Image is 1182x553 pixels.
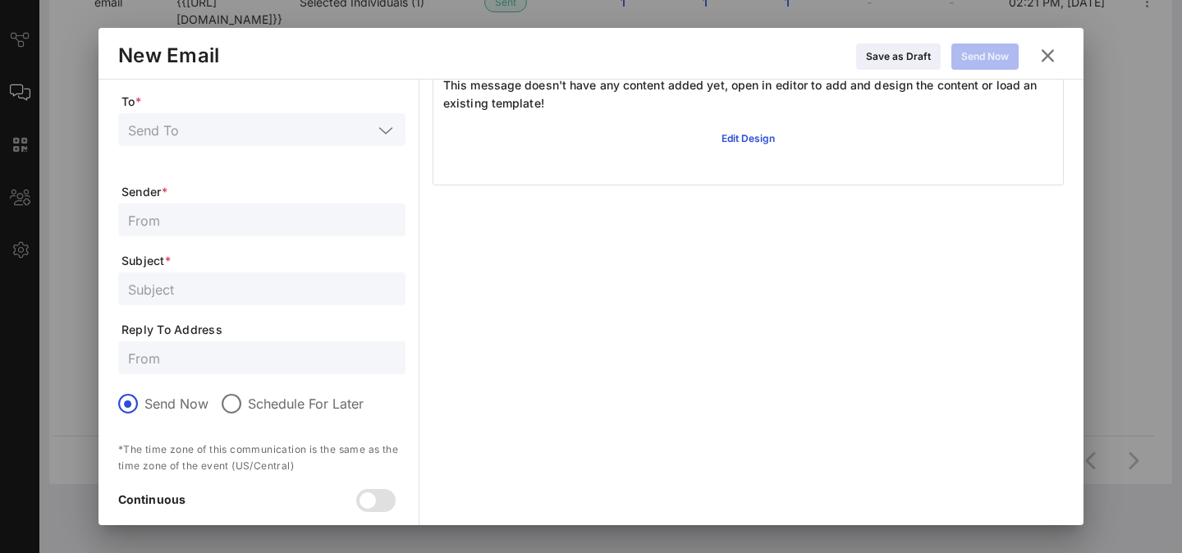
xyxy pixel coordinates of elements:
button: Send Now [951,43,1019,70]
span: To [121,94,405,110]
span: Reply To Address [121,322,405,338]
button: Save as Draft [856,43,941,70]
input: Send To [128,119,373,140]
span: Subject [121,253,405,269]
p: Continuous [118,491,360,509]
p: This message doesn't have any content added yet, open in editor to add and design the content or ... [443,76,1053,112]
p: *The time zone of this communication is the same as the time zone of the event (US/Central) [118,441,405,474]
span: Sender [121,184,405,200]
label: Schedule For Later [248,395,364,412]
button: Edit Design [712,126,785,152]
label: Send Now [144,395,208,412]
div: New Email [118,43,219,68]
div: Edit Design [722,130,775,147]
div: Send Now [961,48,1009,65]
input: Subject [128,278,396,299]
input: From [128,209,396,231]
input: From [128,347,396,368]
div: Save as Draft [866,48,931,65]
